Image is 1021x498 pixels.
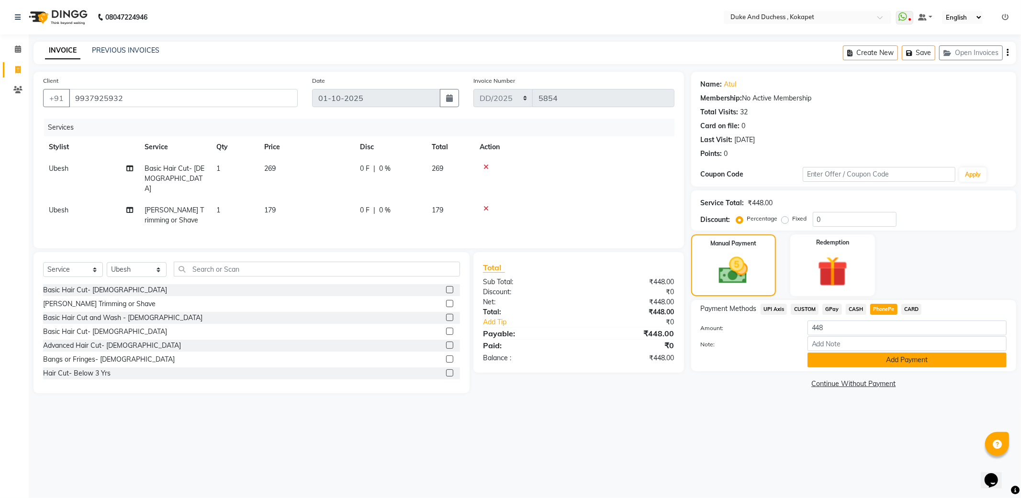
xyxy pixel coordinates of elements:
a: PREVIOUS INVOICES [92,46,159,55]
span: | [373,205,375,215]
span: 0 % [379,205,391,215]
div: Balance : [476,353,579,363]
div: Bangs or Fringes- [DEMOGRAPHIC_DATA] [43,354,175,365]
span: 0 F [360,205,370,215]
div: ₹448.00 [579,297,682,307]
button: Apply [959,167,987,182]
label: Client [43,77,58,85]
th: Total [426,136,474,158]
div: Paid: [476,340,579,351]
div: Discount: [701,215,730,225]
div: 32 [741,107,748,117]
span: 179 [264,206,276,214]
span: CARD [901,304,922,315]
button: Add Payment [808,353,1007,367]
img: logo [24,4,90,31]
div: Membership: [701,93,742,103]
div: ₹0 [596,317,682,327]
b: 08047224946 [105,4,147,31]
div: Service Total: [701,198,744,208]
div: Points: [701,149,722,159]
input: Search or Scan [174,262,460,277]
span: 1 [216,206,220,214]
button: Save [902,45,935,60]
div: [PERSON_NAME] Trimming or Shave [43,299,156,309]
div: Discount: [476,287,579,297]
input: Enter Offer / Coupon Code [803,167,956,182]
div: Total Visits: [701,107,739,117]
div: Coupon Code [701,169,803,179]
label: Date [312,77,325,85]
span: 0 F [360,164,370,174]
span: CUSTOM [791,304,819,315]
div: Basic Hair Cut- [DEMOGRAPHIC_DATA] [43,327,167,337]
div: ₹448.00 [579,328,682,339]
span: 0 % [379,164,391,174]
div: Basic Hair Cut- [DEMOGRAPHIC_DATA] [43,285,167,295]
div: Hair Cut- Below 3 Yrs [43,368,111,378]
div: Basic Hair Cut and Wash - [DEMOGRAPHIC_DATA] [43,313,202,323]
a: INVOICE [45,42,80,59]
button: +91 [43,89,70,107]
div: ₹0 [579,287,682,297]
label: Note: [694,340,800,349]
div: ₹448.00 [579,307,682,317]
span: Payment Methods [701,304,757,314]
div: Total: [476,307,579,317]
th: Stylist [43,136,139,158]
div: Net: [476,297,579,307]
div: 0 [724,149,728,159]
th: Service [139,136,211,158]
span: Ubesh [49,206,68,214]
div: Sub Total: [476,277,579,287]
label: Fixed [793,214,807,223]
div: Services [44,119,682,136]
label: Invoice Number [473,77,515,85]
div: [DATE] [735,135,755,145]
div: ₹448.00 [579,353,682,363]
span: Total [483,263,505,273]
a: Atul [724,79,737,89]
label: Percentage [747,214,778,223]
img: _cash.svg [709,254,757,288]
span: UPI Axis [761,304,787,315]
button: Create New [843,45,898,60]
div: 0 [742,121,746,131]
button: Open Invoices [939,45,1003,60]
input: Amount [808,321,1007,335]
span: 1 [216,164,220,173]
input: Add Note [808,336,1007,351]
th: Price [258,136,354,158]
span: GPay [822,304,842,315]
iframe: chat widget [981,460,1011,488]
label: Amount: [694,324,800,332]
span: 269 [264,164,276,173]
th: Action [474,136,674,158]
div: Name: [701,79,722,89]
a: Add Tip [476,317,596,327]
input: Search by Name/Mobile/Email/Code [69,89,298,107]
span: Ubesh [49,164,68,173]
label: Manual Payment [710,239,756,248]
div: Last Visit: [701,135,733,145]
div: Payable: [476,328,579,339]
div: ₹0 [579,340,682,351]
span: Basic Hair Cut- [DEMOGRAPHIC_DATA] [145,164,204,193]
span: 269 [432,164,443,173]
th: Qty [211,136,258,158]
span: | [373,164,375,174]
th: Disc [354,136,426,158]
div: ₹448.00 [579,277,682,287]
div: No Active Membership [701,93,1007,103]
span: PhonePe [870,304,898,315]
span: CASH [846,304,866,315]
div: Advanced Hair Cut- [DEMOGRAPHIC_DATA] [43,341,181,351]
div: ₹448.00 [748,198,773,208]
label: Redemption [816,238,849,247]
div: Card on file: [701,121,740,131]
img: _gift.svg [808,253,857,290]
a: Continue Without Payment [693,379,1014,389]
span: 179 [432,206,443,214]
span: [PERSON_NAME] Trimming or Shave [145,206,204,224]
